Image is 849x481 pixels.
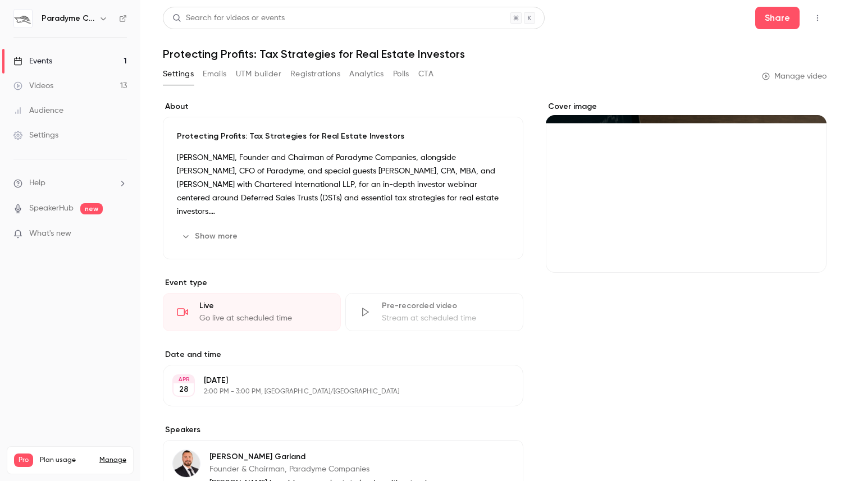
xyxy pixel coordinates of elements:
[236,65,281,83] button: UTM builder
[163,65,194,83] button: Settings
[349,65,384,83] button: Analytics
[762,71,827,82] a: Manage video
[177,131,509,142] p: Protecting Profits: Tax Strategies for Real Estate Investors
[203,65,226,83] button: Emails
[204,375,464,386] p: [DATE]
[179,384,189,395] p: 28
[546,101,827,112] label: Cover image
[290,65,340,83] button: Registrations
[163,349,523,360] label: Date and time
[163,424,523,436] label: Speakers
[755,7,800,29] button: Share
[80,203,103,214] span: new
[199,300,327,311] div: Live
[177,227,244,245] button: Show more
[177,151,509,218] p: [PERSON_NAME], Founder and Chairman of Paradyme Companies, alongside [PERSON_NAME], CFO of Parady...
[209,451,450,462] p: [PERSON_NAME] Garland
[13,80,53,91] div: Videos
[29,203,74,214] a: SpeakerHub
[29,177,45,189] span: Help
[382,300,509,311] div: Pre-recorded video
[14,10,32,28] img: Paradyme Companies
[99,456,126,465] a: Manage
[13,56,52,67] div: Events
[29,228,71,240] span: What's new
[42,13,94,24] h6: Paradyme Companies
[163,101,523,112] label: About
[13,177,127,189] li: help-dropdown-opener
[204,387,464,396] p: 2:00 PM - 3:00 PM, [GEOGRAPHIC_DATA]/[GEOGRAPHIC_DATA]
[393,65,409,83] button: Polls
[546,101,827,273] section: Cover image
[382,313,509,324] div: Stream at scheduled time
[13,105,63,116] div: Audience
[345,293,523,331] div: Pre-recorded videoStream at scheduled time
[163,277,523,288] p: Event type
[13,130,58,141] div: Settings
[40,456,93,465] span: Plan usage
[14,453,33,467] span: Pro
[199,313,327,324] div: Go live at scheduled time
[172,12,285,24] div: Search for videos or events
[163,47,827,61] h1: Protecting Profits: Tax Strategies for Real Estate Investors
[174,375,194,383] div: APR
[418,65,433,83] button: CTA
[163,293,341,331] div: LiveGo live at scheduled time
[113,229,127,239] iframe: Noticeable Trigger
[173,450,200,477] img: Ryan Garland
[209,464,450,475] p: Founder & Chairman, Paradyme Companies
